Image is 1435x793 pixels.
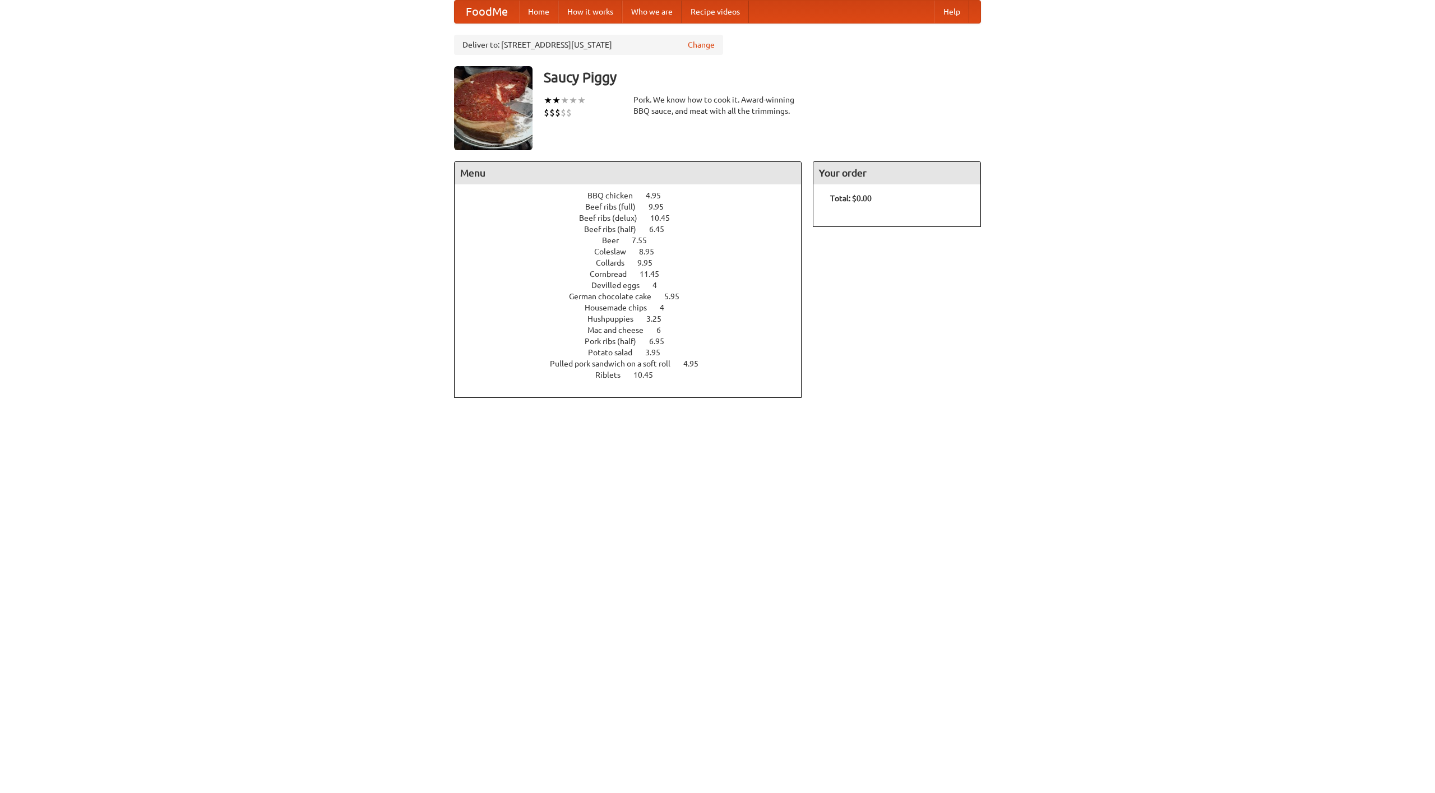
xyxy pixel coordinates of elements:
span: Beer [602,236,630,245]
span: Housemade chips [585,303,658,312]
a: Beef ribs (full) 9.95 [585,202,684,211]
span: 11.45 [640,270,670,279]
div: Pork. We know how to cook it. Award-winning BBQ sauce, and meat with all the trimmings. [633,94,802,117]
li: ★ [544,94,552,106]
span: Beef ribs (delux) [579,214,649,222]
span: 5.95 [664,292,691,301]
h3: Saucy Piggy [544,66,981,89]
li: $ [555,106,561,119]
span: 4.95 [646,191,672,200]
img: angular.jpg [454,66,533,150]
a: Collards 9.95 [596,258,673,267]
span: Hushpuppies [587,314,645,323]
span: Pork ribs (half) [585,337,647,346]
span: 3.95 [645,348,672,357]
a: Pulled pork sandwich on a soft roll 4.95 [550,359,719,368]
span: 6.95 [649,337,675,346]
a: Cornbread 11.45 [590,270,680,279]
div: Deliver to: [STREET_ADDRESS][US_STATE] [454,35,723,55]
span: BBQ chicken [587,191,644,200]
span: 4 [660,303,675,312]
span: Collards [596,258,636,267]
span: 4.95 [683,359,710,368]
a: German chocolate cake 5.95 [569,292,700,301]
a: Pork ribs (half) 6.95 [585,337,685,346]
span: 3.25 [646,314,673,323]
a: BBQ chicken 4.95 [587,191,682,200]
span: 9.95 [637,258,664,267]
a: Devilled eggs 4 [591,281,678,290]
span: 10.45 [633,370,664,379]
a: Hushpuppies 3.25 [587,314,682,323]
span: 9.95 [649,202,675,211]
a: Change [688,39,715,50]
a: Housemade chips 4 [585,303,685,312]
a: Recipe videos [682,1,749,23]
a: Beef ribs (delux) 10.45 [579,214,691,222]
li: $ [561,106,566,119]
span: 7.55 [632,236,658,245]
li: $ [566,106,572,119]
a: Potato salad 3.95 [588,348,681,357]
span: Pulled pork sandwich on a soft roll [550,359,682,368]
span: German chocolate cake [569,292,663,301]
span: 6 [656,326,672,335]
a: Beef ribs (half) 6.45 [584,225,685,234]
a: How it works [558,1,622,23]
a: Riblets 10.45 [595,370,674,379]
span: 4 [652,281,668,290]
span: Mac and cheese [587,326,655,335]
b: Total: $0.00 [830,194,872,203]
li: ★ [569,94,577,106]
a: FoodMe [455,1,519,23]
span: Riblets [595,370,632,379]
a: Coleslaw 8.95 [594,247,675,256]
span: 10.45 [650,214,681,222]
span: Beef ribs (half) [584,225,647,234]
a: Help [934,1,969,23]
a: Who we are [622,1,682,23]
li: $ [549,106,555,119]
a: Beer 7.55 [602,236,668,245]
span: 8.95 [639,247,665,256]
li: ★ [561,94,569,106]
a: Mac and cheese 6 [587,326,682,335]
li: $ [544,106,549,119]
span: Devilled eggs [591,281,651,290]
h4: Your order [813,162,980,184]
li: ★ [552,94,561,106]
span: Cornbread [590,270,638,279]
span: Beef ribs (full) [585,202,647,211]
li: ★ [577,94,586,106]
span: Potato salad [588,348,644,357]
a: Home [519,1,558,23]
span: Coleslaw [594,247,637,256]
span: 6.45 [649,225,675,234]
h4: Menu [455,162,801,184]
